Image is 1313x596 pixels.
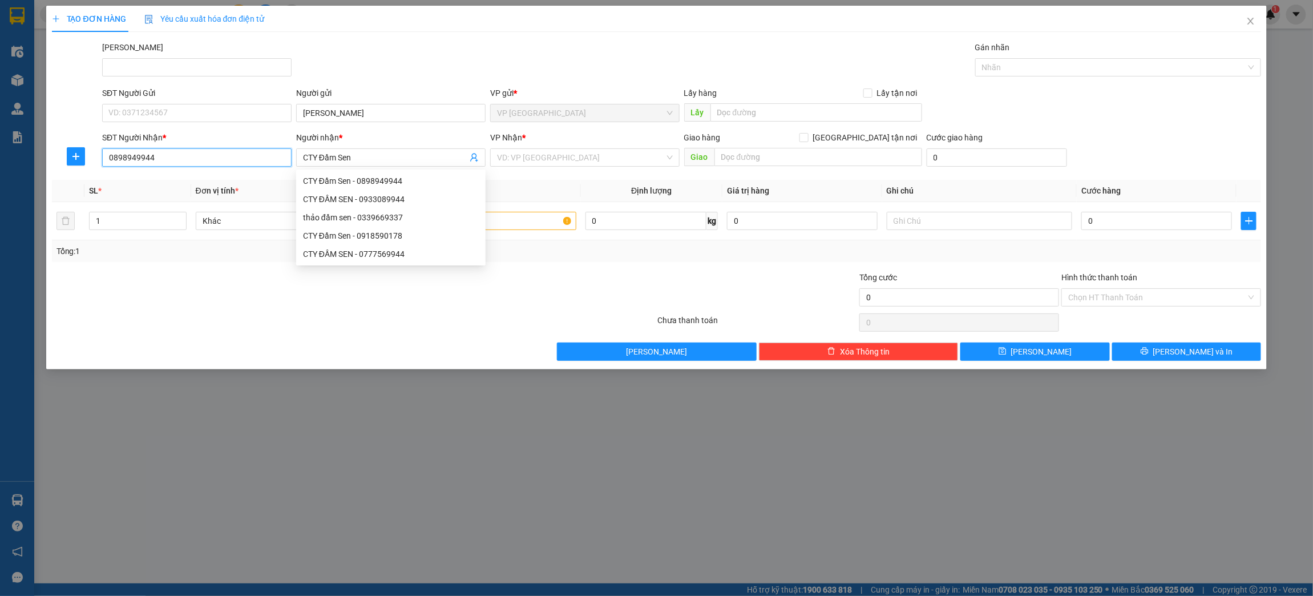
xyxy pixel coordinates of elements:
[1061,273,1137,282] label: Hình thức thanh toán
[684,103,710,122] span: Lấy
[67,147,85,166] button: plus
[102,43,163,52] label: Mã ĐH
[52,15,60,23] span: plus
[490,133,522,142] span: VP Nhận
[714,148,922,166] input: Dọc đường
[296,227,486,245] div: CTY Đầm Sen - 0918590178
[1081,186,1121,195] span: Cước hàng
[296,87,486,99] div: Người gửi
[975,43,1010,52] label: Gán nhãn
[490,87,680,99] div: VP gửi
[203,212,375,229] span: Khác
[89,186,98,195] span: SL
[684,88,717,98] span: Lấy hàng
[470,153,479,162] span: user-add
[887,212,1073,230] input: Ghi Chú
[859,273,897,282] span: Tổng cước
[303,193,479,206] div: CTY ĐẦM SEN - 0933089944
[1241,212,1257,230] button: plus
[809,131,922,144] span: [GEOGRAPHIC_DATA] tận nơi
[144,14,265,23] span: Yêu cầu xuất hóa đơn điện tử
[999,347,1007,356] span: save
[196,186,239,195] span: Đơn vị tính
[102,58,292,76] input: Mã ĐH
[727,212,877,230] input: 0
[1246,17,1255,26] span: close
[557,343,757,361] button: [PERSON_NAME]
[1112,343,1261,361] button: printer[PERSON_NAME] và In
[296,245,486,263] div: CTY ĐẦM SEN - 0777569944
[303,229,479,242] div: CTY Đầm Sen - 0918590178
[56,245,507,257] div: Tổng: 1
[827,347,835,356] span: delete
[1235,6,1267,38] button: Close
[303,211,479,224] div: thảo đầm sen - 0339669337
[1011,345,1072,358] span: [PERSON_NAME]
[67,152,84,161] span: plus
[960,343,1109,361] button: save[PERSON_NAME]
[872,87,922,99] span: Lấy tận nơi
[631,186,672,195] span: Định lượng
[296,190,486,208] div: CTY ĐẦM SEN - 0933089944
[296,131,486,144] div: Người nhận
[102,87,292,99] div: SĐT Người Gửi
[727,186,769,195] span: Giá trị hàng
[684,133,721,142] span: Giao hàng
[840,345,890,358] span: Xóa Thông tin
[759,343,959,361] button: deleteXóa Thông tin
[102,131,292,144] div: SĐT Người Nhận
[927,133,983,142] label: Cước giao hàng
[497,104,673,122] span: VP Nha Trang
[710,103,922,122] input: Dọc đường
[626,345,687,358] span: [PERSON_NAME]
[296,208,486,227] div: thảo đầm sen - 0339669337
[303,248,479,260] div: CTY ĐẦM SEN - 0777569944
[1242,216,1257,225] span: plus
[882,180,1077,202] th: Ghi chú
[684,148,714,166] span: Giao
[927,148,1068,167] input: Cước giao hàng
[656,314,858,334] div: Chưa thanh toán
[706,212,718,230] span: kg
[1153,345,1233,358] span: [PERSON_NAME] và In
[52,14,126,23] span: TẠO ĐƠN HÀNG
[56,212,75,230] button: delete
[1141,347,1149,356] span: printer
[296,172,486,190] div: CTY Đầm Sen - 0898949944
[303,175,479,187] div: CTY Đầm Sen - 0898949944
[144,15,153,24] img: icon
